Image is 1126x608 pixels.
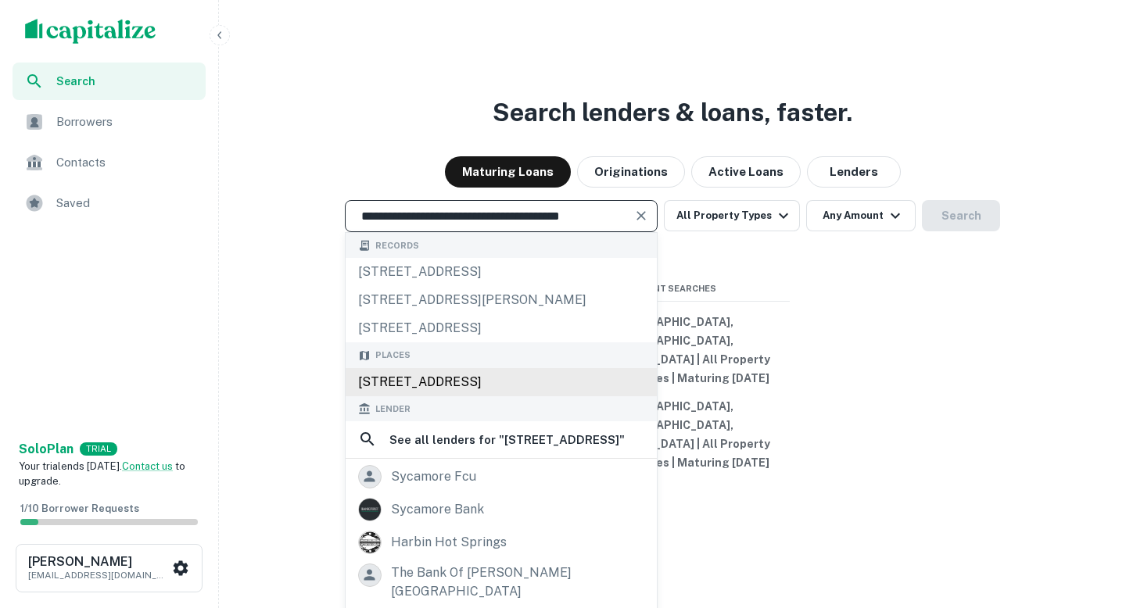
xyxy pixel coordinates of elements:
div: the bank of [PERSON_NAME][GEOGRAPHIC_DATA] [391,563,644,601]
a: SoloPlan [19,440,74,459]
a: Saved [13,184,206,222]
div: [STREET_ADDRESS] [346,258,657,286]
span: Recent Searches [555,282,790,295]
a: Search [13,63,206,100]
span: Places [375,349,411,362]
button: [GEOGRAPHIC_DATA], [GEOGRAPHIC_DATA], [GEOGRAPHIC_DATA] | All Property Types | All Types | Maturi... [555,308,790,392]
h6: [PERSON_NAME] [28,556,169,568]
button: Lenders [807,156,901,188]
div: harbin hot springs [391,531,507,554]
a: Contact us [122,460,173,472]
a: sycamore bank [346,493,657,526]
span: Borrowers [56,113,196,131]
button: Originations [577,156,685,188]
button: [PERSON_NAME][EMAIL_ADDRESS][DOMAIN_NAME] [16,544,203,592]
span: Contacts [56,153,196,172]
button: Active Loans [691,156,801,188]
a: sycamore fcu [346,460,657,493]
span: Saved [56,194,196,213]
img: picture [359,531,381,553]
img: capitalize-logo.png [25,19,156,44]
div: sycamore bank [391,498,484,521]
button: Clear [630,205,652,227]
h3: Search lenders & loans, faster. [493,94,852,131]
img: sycamorebank.com.png [359,499,381,520]
a: Contacts [13,144,206,181]
button: [GEOGRAPHIC_DATA], [GEOGRAPHIC_DATA], [GEOGRAPHIC_DATA] | All Property Types | All Types | Maturi... [555,392,790,477]
div: [STREET_ADDRESS][PERSON_NAME] [346,286,657,314]
a: the bank of [PERSON_NAME][GEOGRAPHIC_DATA] [346,559,657,606]
div: [STREET_ADDRESS] [346,368,657,396]
button: Maturing Loans [445,156,571,188]
strong: Solo Plan [19,442,74,456]
p: [EMAIL_ADDRESS][DOMAIN_NAME] [28,568,169,582]
span: Records [375,239,419,252]
iframe: Chat Widget [1048,483,1126,558]
button: All Property Types [664,200,800,231]
span: 1 / 10 Borrower Requests [20,502,139,514]
button: Any Amount [806,200,916,231]
span: Your trial ends [DATE]. to upgrade. [19,460,185,488]
div: TRIAL [80,442,117,456]
a: harbin hot springs [346,526,657,559]
h6: See all lenders for " [STREET_ADDRESS] " [389,431,625,449]
span: Search [56,73,196,90]
a: Borrowers [13,103,206,141]
div: sycamore fcu [391,465,476,488]
span: Lender [375,402,411,416]
div: [STREET_ADDRESS] [346,314,657,342]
